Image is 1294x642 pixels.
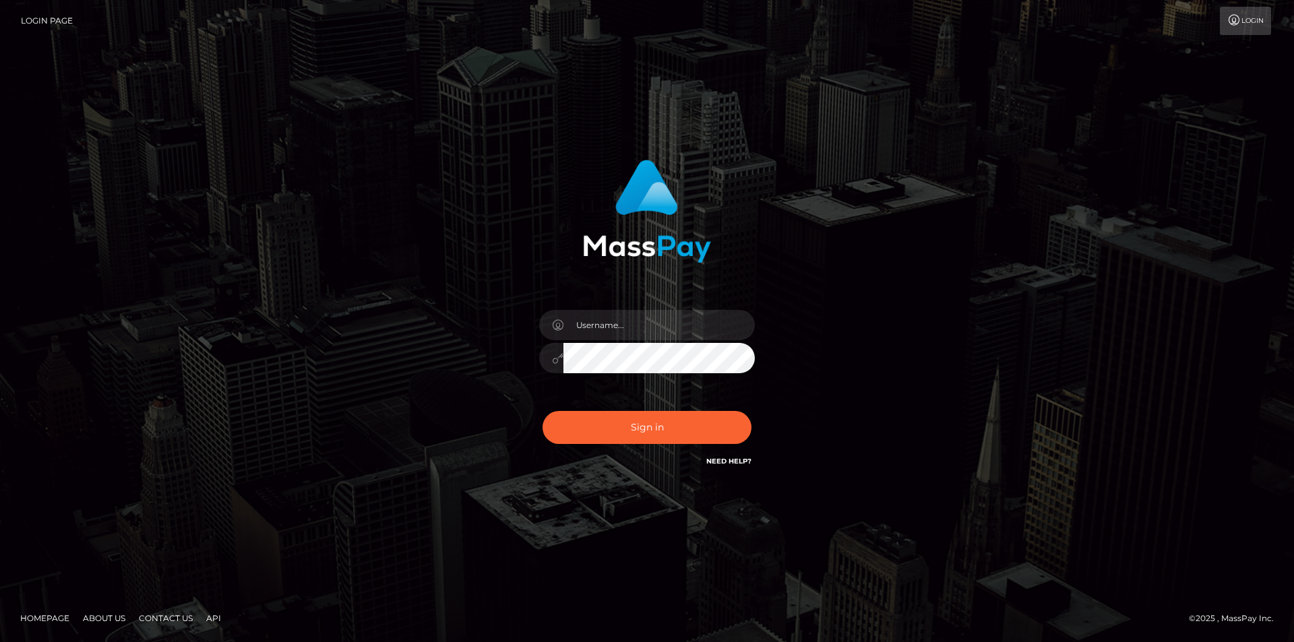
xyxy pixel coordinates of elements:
[133,608,198,629] a: Contact Us
[1220,7,1271,35] a: Login
[706,457,751,466] a: Need Help?
[543,411,751,444] button: Sign in
[15,608,75,629] a: Homepage
[1189,611,1284,626] div: © 2025 , MassPay Inc.
[563,310,755,340] input: Username...
[201,608,226,629] a: API
[583,160,711,263] img: MassPay Login
[78,608,131,629] a: About Us
[21,7,73,35] a: Login Page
